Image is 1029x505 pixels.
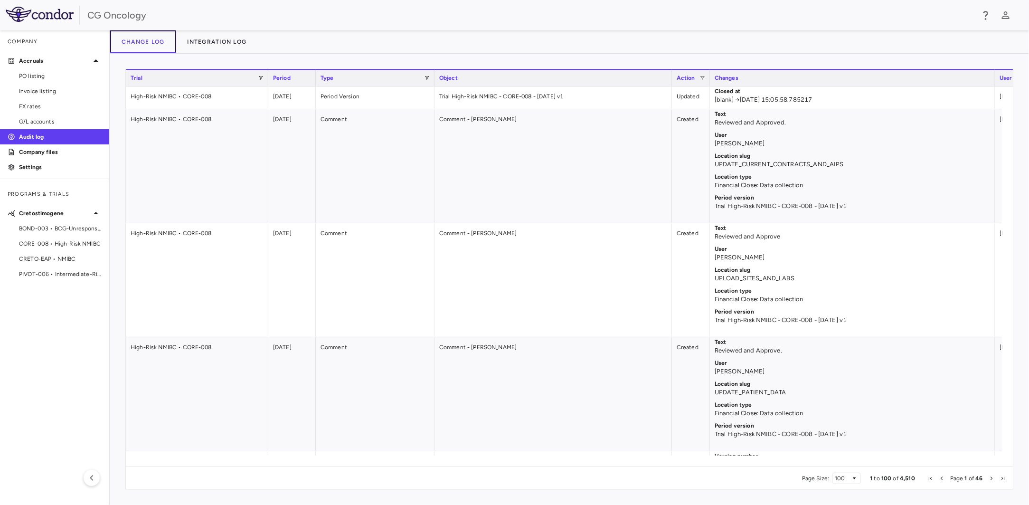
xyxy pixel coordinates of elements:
div: CG Oncology [87,8,974,22]
span: 1 [965,475,967,482]
p: [blank] → [DATE] 15:05:58.785217 [715,95,990,104]
div: Comment - [PERSON_NAME] [434,109,672,223]
div: Comment [316,337,434,451]
button: Change log [110,30,176,53]
div: Previous Page [939,476,944,481]
div: Comment - [PERSON_NAME] [434,337,672,451]
p: Financial Close: Data collection [715,181,990,190]
span: Trial [131,75,142,81]
p: Financial Close: Data collection [715,409,990,418]
div: High-Risk NMIBC • CORE-008 [126,109,268,223]
span: 46 [976,475,983,482]
p: Reviewed and Approve [715,232,990,241]
span: G/L accounts [19,117,102,126]
span: Page [950,475,963,482]
div: [DATE] [268,451,316,474]
p: Cretostimogene [19,209,90,218]
p: Location slug [715,266,990,274]
div: 100 [835,475,852,482]
p: Audit log [19,133,102,141]
span: User [1000,75,1012,81]
div: Period Version [316,86,434,109]
div: Created [672,337,710,451]
div: Period Version [316,451,434,474]
p: [PERSON_NAME] [715,139,990,148]
span: 100 [881,475,891,482]
p: User [715,131,990,139]
p: Reviewed and Approve. [715,346,990,355]
p: Location type [715,286,990,295]
span: Changes [715,75,738,81]
span: FX rates [19,102,102,111]
p: Trial High-Risk NMIBC - CORE-008 - [DATE] v1 [715,430,990,438]
div: [DATE] [268,223,316,337]
div: Updated [672,86,710,109]
span: 1 [870,475,873,482]
div: Created [672,223,710,337]
span: Invoice listing [19,87,102,95]
div: Comment - [PERSON_NAME] [434,223,672,337]
p: Location slug [715,152,990,160]
span: Object [439,75,458,81]
p: [PERSON_NAME] [715,367,990,376]
p: Closed at [715,87,990,95]
p: Period version [715,193,990,202]
span: 4,510 [900,475,915,482]
span: Period [273,75,291,81]
p: Text [715,224,990,232]
p: Settings [19,163,102,172]
div: Next Page [989,476,994,481]
p: User [715,359,990,367]
p: Location slug [715,380,990,388]
div: [DATE] [268,86,316,109]
div: High-Risk NMIBC • CORE-008 [126,86,268,109]
p: Location type [715,172,990,181]
span: of [969,475,974,482]
p: Version number [715,452,990,460]
div: Trial High-Risk NMIBC - CORE-008 - [DATE] v1 [434,86,672,109]
div: Created [672,451,710,474]
div: Page Size [832,473,861,484]
p: Text [715,110,990,118]
div: Trial BCG-Unresponsive, High-Risk NMIBC - BOND-003 - [DATE] v1 [434,451,672,474]
p: Trial High-Risk NMIBC - CORE-008 - [DATE] v1 [715,202,990,210]
p: Location type [715,400,990,409]
p: Period version [715,307,990,316]
div: Comment [316,109,434,223]
div: First Page [927,476,933,481]
span: to [874,475,880,482]
div: [DATE] [268,337,316,451]
p: UPDATE_PATIENT_DATA [715,388,990,397]
p: Text [715,338,990,346]
p: UPDATE_CURRENT_CONTRACTS_AND_AIPS [715,160,990,169]
p: Accruals [19,57,90,65]
p: Reviewed and Approved. [715,118,990,127]
span: BOND-003 • BCG-Unresponsive, High-Risk NMIBC [19,224,102,233]
div: Comment [316,223,434,337]
div: Created [672,109,710,223]
span: CORE-008 • High-Risk NMIBC [19,239,102,248]
p: Trial High-Risk NMIBC - CORE-008 - [DATE] v1 [715,316,990,324]
span: CRETO-EAP • NMIBC [19,255,102,263]
span: of [893,475,898,482]
img: logo-full-SnFGN8VE.png [6,7,74,22]
p: UPLOAD_SITES_AND_LABS [715,274,990,283]
span: PIVOT-006 • Intermediate-Risk NMIBC [19,270,102,278]
p: Company files [19,148,102,156]
p: Period version [715,421,990,430]
p: Financial Close: Data collection [715,295,990,304]
div: High-Risk NMIBC • CORE-008 [126,223,268,337]
button: Integration log [176,30,258,53]
div: High-Risk NMIBC • CORE-008 [126,337,268,451]
p: [PERSON_NAME] [715,253,990,262]
span: Action [677,75,695,81]
span: PO listing [19,72,102,80]
p: User [715,245,990,253]
div: Page Size: [802,475,830,482]
div: [DATE] [268,109,316,223]
div: Last Page [1000,476,1006,481]
span: Type [321,75,334,81]
div: BCG-Unresponsive, High-Risk NMIBC • BOND-003 [126,451,268,474]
